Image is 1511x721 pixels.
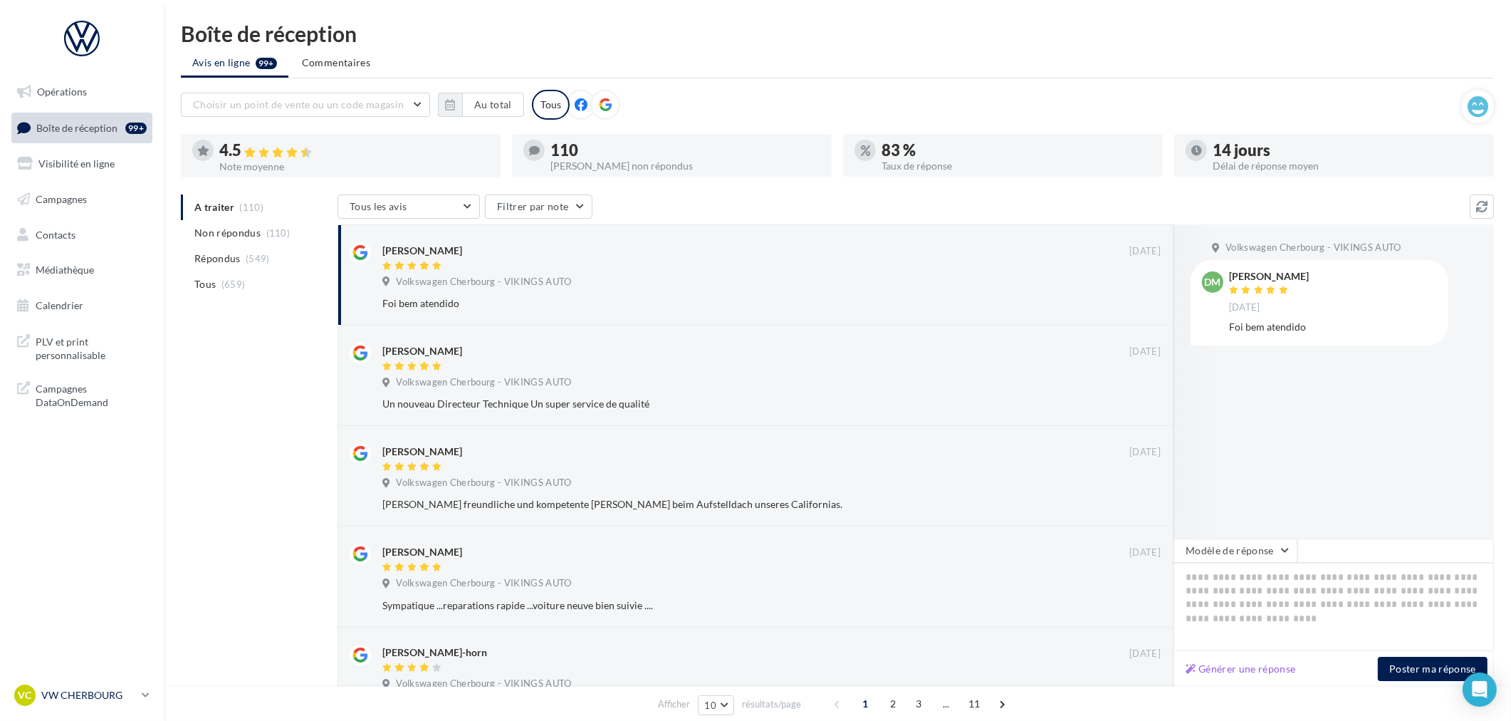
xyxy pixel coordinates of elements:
div: [PERSON_NAME]-horn [382,645,487,660]
span: Volkswagen Cherbourg - VIKINGS AUTO [396,577,571,590]
div: [PERSON_NAME] [1229,271,1309,281]
div: [PERSON_NAME] [382,244,462,258]
div: Boîte de réception [181,23,1494,44]
div: 99+ [125,123,147,134]
div: Sympatique ...reparations rapide ...voiture neuve bien suivie .... [382,598,1068,613]
div: 83 % [882,142,1151,158]
div: [PERSON_NAME] non répondus [550,161,820,171]
div: Open Intercom Messenger [1463,673,1497,707]
a: VC VW CHERBOURG [11,682,152,709]
span: 2 [882,693,904,715]
span: Commentaires [302,56,370,70]
span: Répondus [194,251,241,266]
a: PLV et print personnalisable [9,326,155,368]
span: DM [1205,275,1221,289]
span: Opérations [37,85,87,98]
span: résultats/page [742,697,801,711]
span: 10 [704,700,716,711]
span: 11 [963,693,986,715]
span: Volkswagen Cherbourg - VIKINGS AUTO [396,376,571,389]
a: Opérations [9,77,155,107]
span: VC [19,688,32,702]
span: 1 [854,693,877,715]
p: VW CHERBOURG [41,688,136,702]
a: Campagnes DataOnDemand [9,373,155,415]
div: Foi bem atendido [1229,320,1437,334]
span: Afficher [658,697,690,711]
div: Foi bem atendido [382,296,1068,311]
button: Filtrer par note [485,194,592,219]
button: 10 [698,695,734,715]
span: Volkswagen Cherbourg - VIKINGS AUTO [396,477,571,489]
span: Boîte de réception [36,121,117,133]
span: Médiathèque [36,264,94,276]
span: Volkswagen Cherbourg - VIKINGS AUTO [396,276,571,289]
div: Délai de réponse moyen [1213,161,1483,171]
span: (659) [221,279,246,290]
div: [PERSON_NAME] freundliche und kompetente [PERSON_NAME] beim Aufstelldach unseres Californias. [382,497,1068,512]
span: [DATE] [1129,648,1161,660]
span: [DATE] [1229,301,1260,314]
button: Tous les avis [338,194,480,219]
div: [PERSON_NAME] [382,445,462,459]
div: [PERSON_NAME] [382,344,462,358]
div: Note moyenne [219,162,489,172]
span: Volkswagen Cherbourg - VIKINGS AUTO [1225,242,1401,254]
button: Poster ma réponse [1378,657,1488,681]
div: 4.5 [219,142,489,159]
span: ... [935,693,958,715]
span: Campagnes [36,193,87,205]
button: Au total [438,93,524,117]
div: 14 jours [1213,142,1483,158]
div: Tous [532,90,570,120]
a: Boîte de réception99+ [9,113,155,143]
div: [PERSON_NAME] [382,545,462,559]
span: (549) [246,253,270,264]
span: 3 [907,693,930,715]
span: Choisir un point de vente ou un code magasin [193,98,404,110]
a: Médiathèque [9,255,155,285]
a: Contacts [9,220,155,250]
span: Volkswagen Cherbourg - VIKINGS AUTO [396,678,571,690]
a: Visibilité en ligne [9,149,155,179]
button: Choisir un point de vente ou un code magasin [181,93,430,117]
button: Modèle de réponse [1173,539,1297,563]
span: Non répondus [194,226,261,240]
span: [DATE] [1129,446,1161,459]
span: [DATE] [1129,245,1161,258]
span: [DATE] [1129,346,1161,358]
div: Taux de réponse [882,161,1151,171]
span: [DATE] [1129,546,1161,559]
span: Contacts [36,228,75,240]
div: 110 [550,142,820,158]
span: Visibilité en ligne [38,157,115,170]
button: Au total [462,93,524,117]
div: Un nouveau Directeur Technique Un super service de qualité [382,397,1068,411]
span: Campagnes DataOnDemand [36,379,147,410]
span: (110) [266,227,291,239]
span: Calendrier [36,299,83,311]
a: Calendrier [9,291,155,321]
a: Campagnes [9,185,155,214]
span: Tous les avis [350,200,407,212]
span: Tous [194,277,216,291]
span: PLV et print personnalisable [36,332,147,363]
button: Générer une réponse [1180,660,1302,678]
